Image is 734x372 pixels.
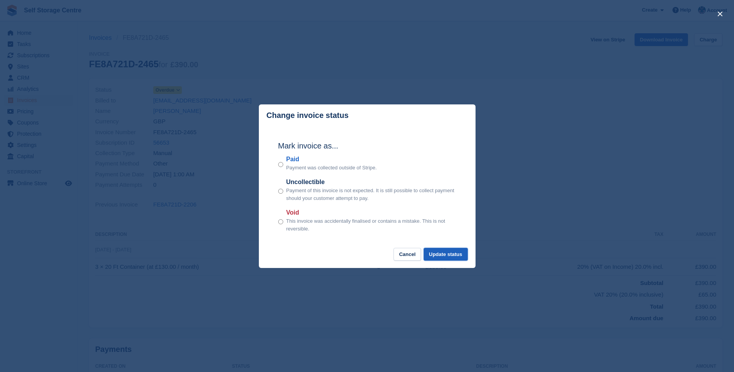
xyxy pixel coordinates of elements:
[286,208,456,217] label: Void
[714,8,726,20] button: close
[424,248,468,261] button: Update status
[286,217,456,232] p: This invoice was accidentally finalised or contains a mistake. This is not reversible.
[267,111,349,120] p: Change invoice status
[278,140,456,152] h2: Mark invoice as...
[394,248,421,261] button: Cancel
[286,155,377,164] label: Paid
[286,177,456,187] label: Uncollectible
[286,164,377,172] p: Payment was collected outside of Stripe.
[286,187,456,202] p: Payment of this invoice is not expected. It is still possible to collect payment should your cust...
